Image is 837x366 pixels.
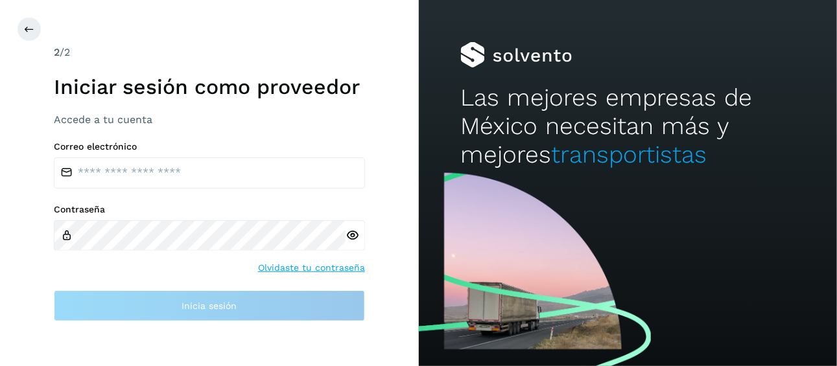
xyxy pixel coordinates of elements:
[54,290,365,321] button: Inicia sesión
[54,45,365,60] div: /2
[54,113,365,126] h3: Accede a tu cuenta
[54,74,365,99] h1: Iniciar sesión como proveedor
[54,46,60,58] span: 2
[54,141,365,152] label: Correo electrónico
[54,204,365,215] label: Contraseña
[460,84,795,170] h2: Las mejores empresas de México necesitan más y mejores
[551,141,707,168] span: transportistas
[258,261,365,275] a: Olvidaste tu contraseña
[182,301,237,310] span: Inicia sesión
